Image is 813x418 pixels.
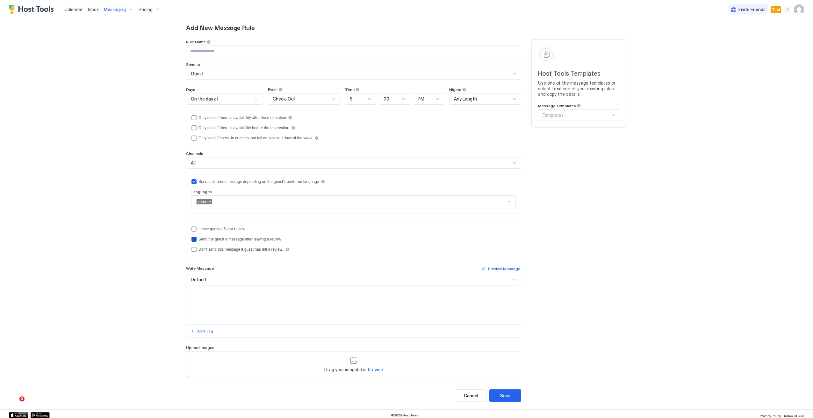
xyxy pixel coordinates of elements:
[186,151,203,156] span: Channels
[186,62,200,67] span: Send to
[9,412,28,418] a: App Store
[139,7,153,12] span: Pricing
[794,4,804,15] div: User profile
[384,96,389,102] span: 00
[538,70,620,78] span: Host Tools Templates
[198,237,281,241] div: Send the guest a message after leaving a review
[198,179,319,184] div: Send a different message depending on the guest's preferred language
[186,22,627,32] span: Add New Message Rule
[198,199,211,204] span: Default
[191,160,196,166] span: All
[186,46,521,57] input: Input Field
[191,189,212,194] span: Languages
[190,327,214,335] button: Add Tag
[64,7,83,12] span: Calendar
[191,277,206,282] span: Default
[368,367,383,372] span: browse
[197,328,213,334] div: Add Tag
[783,414,804,418] span: Terms Of Use
[191,226,516,232] div: reviewEnabled
[186,345,214,350] span: Upload Images
[324,367,383,373] span: Drag your image(s) or
[191,125,516,130] div: beforeReservation
[88,7,99,12] span: Inbox
[772,7,780,12] span: Trial
[268,87,278,92] span: Event
[481,265,521,273] button: Preview Message
[760,414,781,418] span: Privacy Policy
[500,392,510,399] div: Save
[186,87,195,92] span: Days
[198,115,286,120] div: Only send if there is availability after the reservation
[9,5,57,14] a: Host Tools Logo
[198,247,283,252] div: Don't send this message if guest has left a review.
[198,136,313,140] div: Only send if check-in or check-out fall on selected days of the week
[198,126,289,130] div: Only send if there is availability before the reservation
[191,115,516,120] div: afterReservation
[350,96,353,102] span: 5
[186,39,206,44] span: Rule Name
[104,7,126,12] span: Messaging
[273,96,296,102] span: Check-Out
[454,96,477,102] span: Any Length
[738,7,766,12] span: Invite Friends
[191,96,219,102] span: On the day of
[391,413,419,417] span: © 2025 Host Tools
[31,412,50,418] a: Google Play Store
[19,396,25,401] span: 2
[538,103,576,108] span: Message Templates
[345,87,355,92] span: Time
[455,389,487,402] button: Cancel
[88,6,99,13] a: Inbox
[64,6,83,13] a: Calendar
[198,227,245,231] div: Leave guest a 5 star review
[538,80,620,97] span: Use one of the message templates or select from one of your existing rules and copy the details
[464,392,478,399] div: Cancel
[489,389,521,402] button: Save
[488,266,520,272] div: Preview Message
[191,136,516,141] div: isLimited
[449,87,461,92] span: Nights
[191,237,516,242] div: sendMessageAfterLeavingReview
[784,6,791,13] div: menu
[6,396,22,412] iframe: Intercom live chat
[191,71,204,77] span: Guest
[191,179,516,184] div: languagesEnabled
[186,287,521,324] textarea: Input Field
[191,247,516,252] div: disableMessageAfterReview
[418,96,424,102] span: PM
[186,266,214,271] span: Write Message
